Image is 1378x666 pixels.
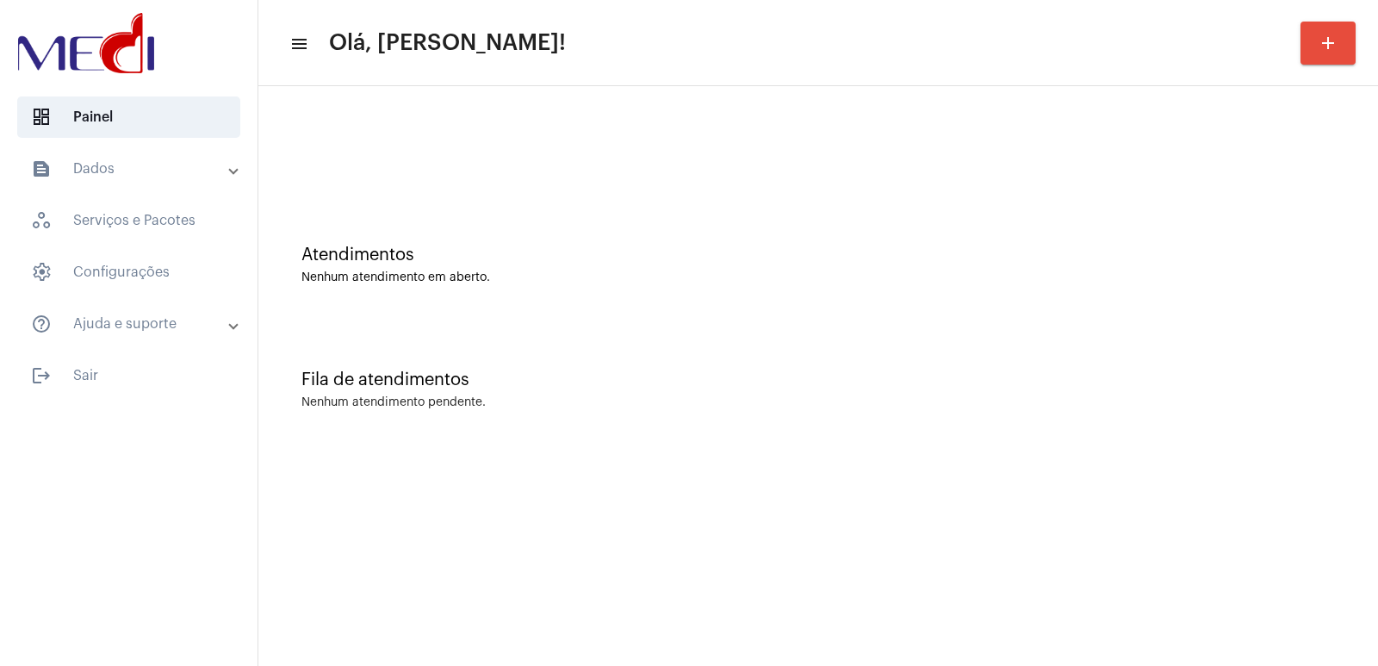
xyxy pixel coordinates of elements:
[301,396,486,409] div: Nenhum atendimento pendente.
[31,210,52,231] span: sidenav icon
[31,159,52,179] mat-icon: sidenav icon
[31,159,230,179] mat-panel-title: Dados
[31,314,52,334] mat-icon: sidenav icon
[301,271,1335,284] div: Nenhum atendimento em aberto.
[289,34,307,54] mat-icon: sidenav icon
[10,148,258,190] mat-expansion-panel-header: sidenav iconDados
[14,9,158,78] img: d3a1b5fa-500b-b90f-5a1c-719c20e9830b.png
[17,200,240,241] span: Serviços e Pacotes
[10,303,258,345] mat-expansion-panel-header: sidenav iconAjuda e suporte
[17,96,240,138] span: Painel
[31,107,52,128] span: sidenav icon
[301,370,1335,389] div: Fila de atendimentos
[31,365,52,386] mat-icon: sidenav icon
[301,246,1335,265] div: Atendimentos
[17,252,240,293] span: Configurações
[31,262,52,283] span: sidenav icon
[17,355,240,396] span: Sair
[31,314,230,334] mat-panel-title: Ajuda e suporte
[1318,33,1338,53] mat-icon: add
[329,29,566,57] span: Olá, [PERSON_NAME]!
